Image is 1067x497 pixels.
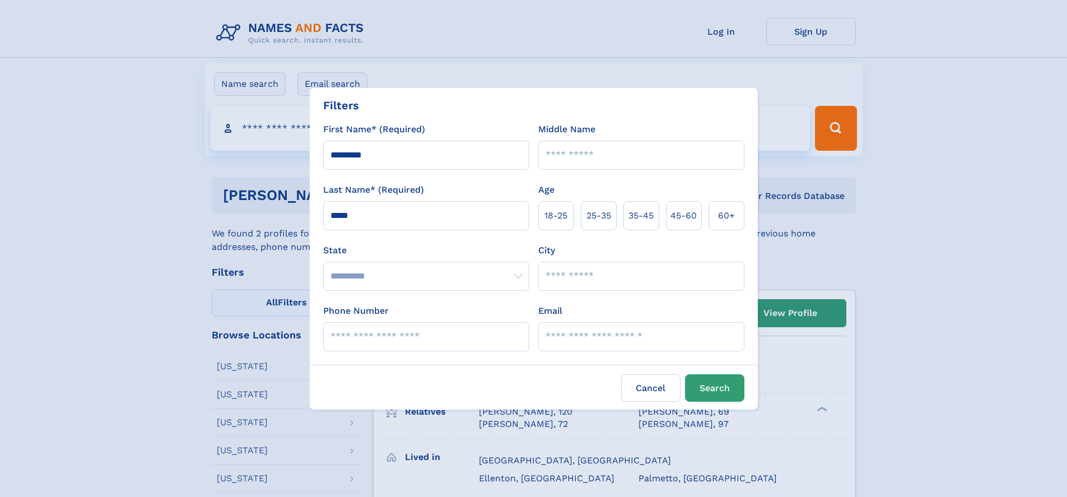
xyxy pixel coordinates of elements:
label: Age [538,183,555,197]
span: 25‑35 [586,209,611,222]
span: 60+ [718,209,735,222]
label: Middle Name [538,123,595,136]
label: Phone Number [323,304,389,318]
label: Last Name* (Required) [323,183,424,197]
label: Cancel [621,374,681,402]
label: State [323,244,529,257]
span: 45‑60 [670,209,697,222]
div: Filters [323,97,359,114]
label: First Name* (Required) [323,123,425,136]
label: City [538,244,555,257]
span: 35‑45 [628,209,654,222]
label: Email [538,304,562,318]
button: Search [685,374,744,402]
span: 18‑25 [544,209,567,222]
